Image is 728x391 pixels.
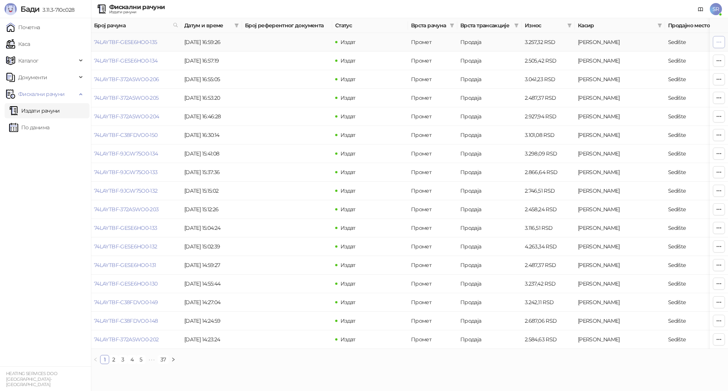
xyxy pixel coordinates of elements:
td: Промет [408,182,457,200]
td: Продаја [457,256,522,275]
td: 3.257,32 RSD [522,33,575,52]
td: Продаја [457,107,522,126]
td: Sanja Radojković [575,89,665,107]
span: Датум и време [184,21,231,30]
a: Каса [6,36,30,52]
span: filter [514,23,519,28]
span: Бади [20,5,39,14]
span: Издат [340,39,356,46]
li: 5 [136,355,146,364]
th: Број рачуна [91,18,181,33]
a: 5 [137,355,145,364]
span: Издат [340,113,356,120]
a: 74LAYTBF-9JGW75O0-133 [94,169,158,176]
td: [DATE] 14:24:59 [181,312,242,330]
td: 2.927,94 RSD [522,107,575,126]
td: Промет [408,219,457,237]
td: 3.041,23 RSD [522,70,575,89]
td: Продаја [457,330,522,349]
a: 74LAYTBF-372A5WO0-203 [94,206,159,213]
span: filter [234,23,239,28]
td: Sanja Radojković [575,330,665,349]
span: Издат [340,150,356,157]
a: Издати рачуни [9,103,60,118]
td: 74LAYTBF-372A5WO0-204 [91,107,181,126]
a: По данима [9,120,49,135]
td: Продаја [457,33,522,52]
td: Продаја [457,182,522,200]
li: Претходна страна [91,355,100,364]
span: filter [566,20,573,31]
a: 74LAYTBF-9JGW75O0-132 [94,187,158,194]
span: Касир [578,21,654,30]
span: Издат [340,76,356,83]
span: left [93,357,98,362]
span: Издат [340,206,356,213]
td: 2.866,64 RSD [522,163,575,182]
th: Статус [332,18,408,33]
td: Продаја [457,200,522,219]
td: 74LAYTBF-GESE6HO0-131 [91,256,181,275]
td: 2.584,63 RSD [522,330,575,349]
span: 3.11.3-710c028 [39,6,74,13]
td: Sanja Radojković [575,163,665,182]
span: filter [657,23,662,28]
a: 74LAYTBF-GESE6HO0-132 [94,243,157,250]
button: left [91,355,100,364]
td: 74LAYTBF-372A5WO0-206 [91,70,181,89]
img: Logo [5,3,17,15]
span: Издат [340,94,356,101]
td: Промет [408,126,457,144]
a: 74LAYTBF-GESE6HO0-130 [94,280,158,287]
td: [DATE] 15:15:02 [181,182,242,200]
td: [DATE] 14:23:24 [181,330,242,349]
td: 74LAYTBF-9JGW75O0-133 [91,163,181,182]
td: 74LAYTBF-GESE6HO0-135 [91,33,181,52]
span: Документи [18,70,47,85]
a: 74LAYTBF-C38FDVO0-148 [94,317,158,324]
td: [DATE] 15:41:08 [181,144,242,163]
li: 3 [118,355,127,364]
td: 74LAYTBF-9JGW75O0-134 [91,144,181,163]
span: Број рачуна [94,21,170,30]
td: Промет [408,107,457,126]
a: 3 [119,355,127,364]
li: Следећих 5 Страна [146,355,158,364]
td: Sanja Radojković [575,52,665,70]
li: 4 [127,355,136,364]
td: 2.505,42 RSD [522,52,575,70]
td: [DATE] 16:55:05 [181,70,242,89]
td: Промет [408,237,457,256]
div: Фискални рачуни [109,4,165,10]
span: Издат [340,225,356,231]
td: Sanja Radojković [575,256,665,275]
td: Sanja Radojković [575,237,665,256]
td: 74LAYTBF-9JGW75O0-132 [91,182,181,200]
span: Издат [340,243,356,250]
td: 74LAYTBF-C38FDVO0-149 [91,293,181,312]
td: Промет [408,293,457,312]
span: filter [513,20,520,31]
td: Продаја [457,89,522,107]
td: [DATE] 15:02:39 [181,237,242,256]
span: Издат [340,317,356,324]
td: 3.116,51 RSD [522,219,575,237]
td: 74LAYTBF-GESE6HO0-132 [91,237,181,256]
a: 37 [158,355,168,364]
span: Издат [340,57,356,64]
td: 3.242,11 RSD [522,293,575,312]
td: [DATE] 14:59:27 [181,256,242,275]
a: 74LAYTBF-372A5WO0-205 [94,94,159,101]
span: Издат [340,132,356,138]
li: 2 [109,355,118,364]
td: [DATE] 15:04:24 [181,219,242,237]
td: Промет [408,163,457,182]
a: 4 [128,355,136,364]
td: Продаја [457,293,522,312]
td: 2.746,51 RSD [522,182,575,200]
span: Фискални рачуни [18,86,64,102]
th: Врста рачуна [408,18,457,33]
a: 74LAYTBF-GESE6HO0-131 [94,262,156,269]
a: 74LAYTBF-9JGW75O0-134 [94,150,158,157]
a: 74LAYTBF-372A5WO0-204 [94,113,159,120]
